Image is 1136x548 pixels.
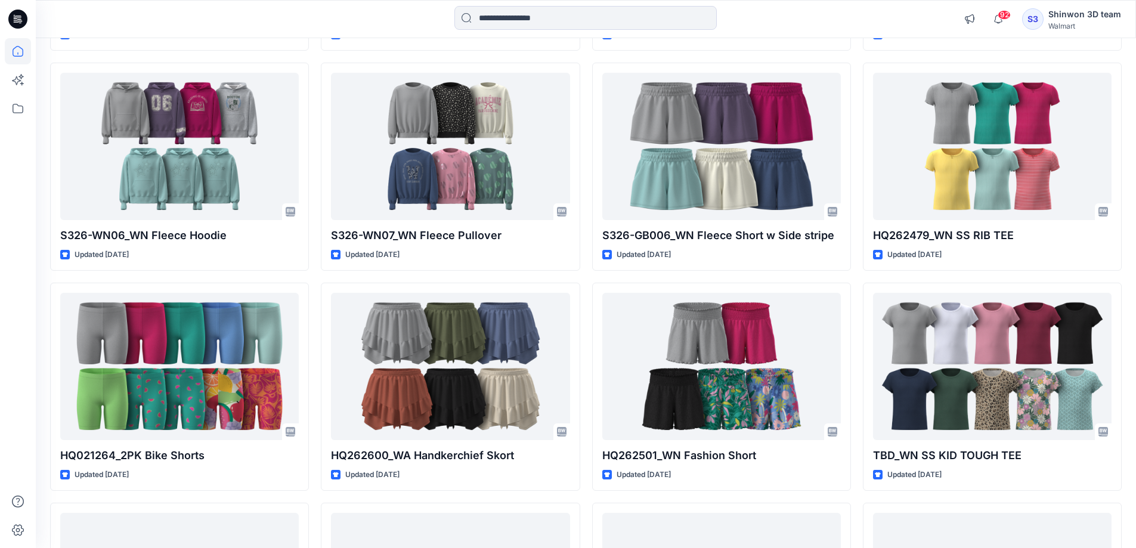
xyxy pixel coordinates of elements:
a: HQ262600_WA Handkerchief Skort [331,293,569,440]
p: HQ262600_WA Handkerchief Skort [331,447,569,464]
p: S326-WN07_WN Fleece Pullover [331,227,569,244]
a: HQ021264_2PK Bike Shorts [60,293,299,440]
a: S326-GB006_WN Fleece Short w Side stripe [602,73,841,220]
a: TBD_WN SS KID TOUGH TEE [873,293,1112,440]
p: Updated [DATE] [617,249,671,261]
p: Updated [DATE] [345,249,400,261]
p: Updated [DATE] [75,469,129,481]
p: S326-GB006_WN Fleece Short w Side stripe [602,227,841,244]
div: S3 [1022,8,1044,30]
p: S326-WN06_WN Fleece Hoodie [60,227,299,244]
p: HQ021264_2PK Bike Shorts [60,447,299,464]
a: S326-WN07_WN Fleece Pullover [331,73,569,220]
a: HQ262501_WN Fashion Short [602,293,841,440]
div: Shinwon 3D team [1048,7,1121,21]
p: Updated [DATE] [887,469,942,481]
span: 92 [998,10,1011,20]
a: S326-WN06_WN Fleece Hoodie [60,73,299,220]
p: HQ262479_WN SS RIB TEE [873,227,1112,244]
p: Updated [DATE] [345,469,400,481]
p: Updated [DATE] [75,249,129,261]
a: HQ262479_WN SS RIB TEE [873,73,1112,220]
div: Walmart [1048,21,1121,30]
p: Updated [DATE] [617,469,671,481]
p: TBD_WN SS KID TOUGH TEE [873,447,1112,464]
p: Updated [DATE] [887,249,942,261]
p: HQ262501_WN Fashion Short [602,447,841,464]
